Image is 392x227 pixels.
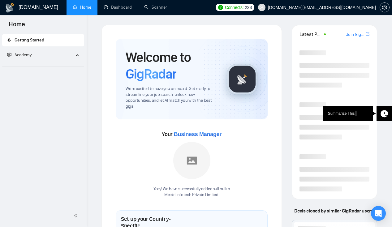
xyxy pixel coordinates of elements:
[380,5,390,10] a: setting
[4,20,30,33] span: Home
[73,5,91,10] a: homeHome
[260,5,264,10] span: user
[2,34,84,46] li: Getting Started
[162,131,222,138] span: Your
[366,31,369,37] a: export
[74,212,80,219] span: double-left
[126,86,217,109] span: We're excited to have you on board. Get ready to streamline your job search, unlock new opportuni...
[104,5,132,10] a: dashboardDashboard
[7,52,32,58] span: Academy
[144,5,167,10] a: searchScanner
[2,64,84,68] li: Academy Homepage
[346,31,364,38] a: Join GigRadar Slack Community
[245,4,252,11] span: 223
[380,2,390,12] button: setting
[5,3,15,13] img: logo
[7,53,11,57] span: fund-projection-screen
[153,192,230,198] p: Meetri Infotech Private Limited .
[153,186,230,198] div: Yaay! We have successfully added null null to
[174,131,222,137] span: Business Manager
[126,49,217,82] h1: Welcome to
[225,4,243,11] span: Connects:
[15,37,44,43] span: Getting Started
[126,66,176,82] span: GigRadar
[7,38,11,42] span: rocket
[371,206,386,221] div: Open Intercom Messenger
[299,30,322,38] span: Latest Posts from the GigRadar Community
[173,142,210,179] img: placeholder.png
[15,52,32,58] span: Academy
[366,32,369,36] span: export
[218,5,223,10] img: upwork-logo.png
[227,64,258,95] img: gigradar-logo.png
[292,205,376,216] span: Deals closed by similar GigRadar users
